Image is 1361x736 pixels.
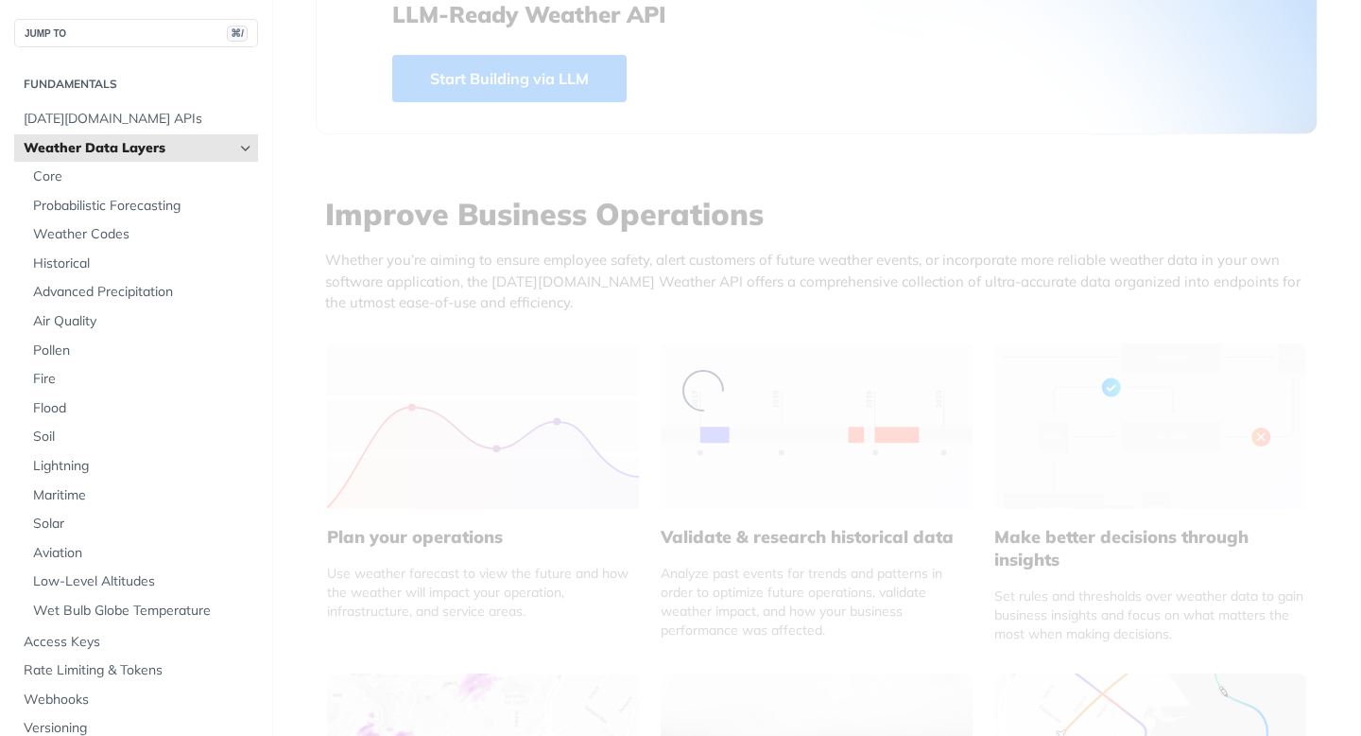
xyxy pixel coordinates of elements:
[14,134,258,163] a: Weather Data LayersHide subpages for Weather Data Layers
[227,26,248,42] span: ⌘/
[14,657,258,685] a: Rate Limiting & Tokens
[24,539,258,568] a: Aviation
[33,457,253,476] span: Lightning
[33,515,253,534] span: Solar
[33,312,253,331] span: Air Quality
[33,486,253,505] span: Maritime
[14,686,258,714] a: Webhooks
[33,602,253,621] span: Wet Bulb Globe Temperature
[33,544,253,563] span: Aviation
[24,568,258,596] a: Low-Level Altitudes
[24,139,233,158] span: Weather Data Layers
[14,105,258,133] a: [DATE][DOMAIN_NAME] APIs
[24,337,258,365] a: Pollen
[14,628,258,657] a: Access Keys
[24,597,258,625] a: Wet Bulb Globe Temperature
[33,254,253,273] span: Historical
[238,141,253,156] button: Hide subpages for Weather Data Layers
[24,250,258,278] a: Historical
[24,365,258,394] a: Fire
[24,307,258,336] a: Air Quality
[33,283,253,302] span: Advanced Precipitation
[33,572,253,591] span: Low-Level Altitudes
[24,192,258,220] a: Probabilistic Forecasting
[24,691,253,710] span: Webhooks
[24,163,258,191] a: Core
[14,76,258,93] h2: Fundamentals
[24,220,258,249] a: Weather Codes
[14,19,258,47] button: JUMP TO⌘/
[33,370,253,389] span: Fire
[24,661,253,680] span: Rate Limiting & Tokens
[33,167,253,186] span: Core
[24,278,258,307] a: Advanced Precipitation
[24,423,258,451] a: Soil
[33,342,253,360] span: Pollen
[24,510,258,538] a: Solar
[24,452,258,481] a: Lightning
[33,399,253,418] span: Flood
[24,394,258,423] a: Flood
[33,225,253,244] span: Weather Codes
[24,633,253,652] span: Access Keys
[33,428,253,447] span: Soil
[24,482,258,510] a: Maritime
[24,110,253,129] span: [DATE][DOMAIN_NAME] APIs
[33,197,253,216] span: Probabilistic Forecasting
